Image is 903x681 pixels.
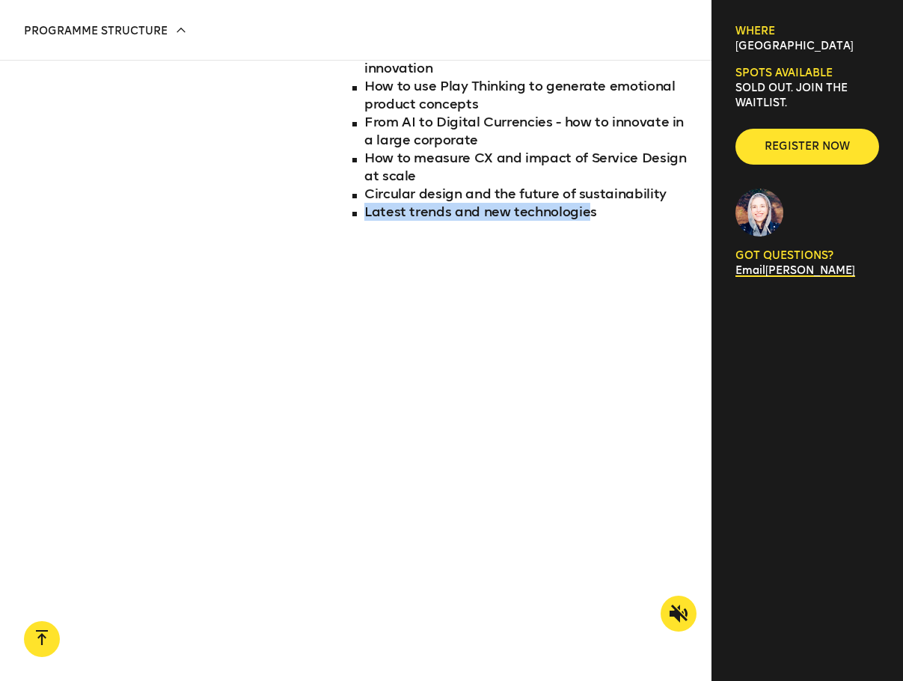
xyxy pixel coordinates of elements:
[735,39,879,54] p: [GEOGRAPHIC_DATA]
[735,264,855,277] a: Email[PERSON_NAME]
[352,113,688,149] li: From AI to Digital Currencies - how to innovate in a large corporate
[735,129,879,165] button: Register now
[735,24,879,39] h6: Where
[735,66,879,81] h6: Spots available
[352,77,688,113] li: How to use Play Thinking to generate emotional product concepts
[352,185,688,203] li: Circular design and the future of sustainability
[352,203,688,221] li: Latest trends and new technologies
[735,81,879,111] p: SOLD OUT. Join the waitlist.
[759,139,855,154] span: Register now
[352,149,688,185] li: How to measure CX and impact of Service Design at scale
[24,24,187,39] p: Programme structure
[735,248,879,263] p: GOT QUESTIONS?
